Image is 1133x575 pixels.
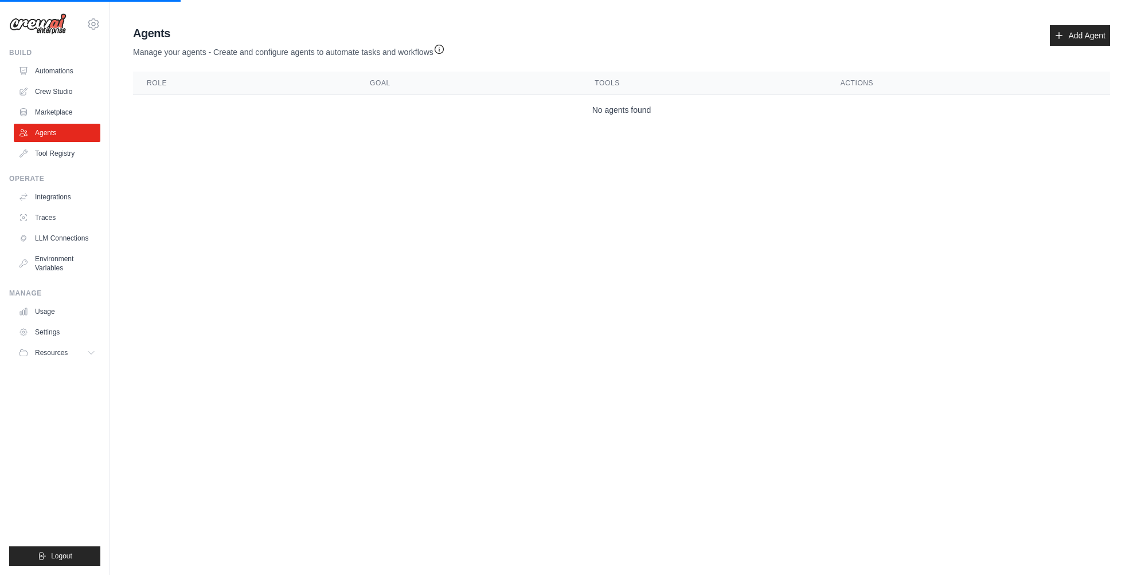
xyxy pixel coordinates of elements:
[14,124,100,142] a: Agents
[14,302,100,321] a: Usage
[14,250,100,277] a: Environment Variables
[14,144,100,163] a: Tool Registry
[9,174,100,183] div: Operate
[14,103,100,121] a: Marketplace
[133,72,356,95] th: Role
[35,348,68,357] span: Resources
[133,25,445,41] h2: Agents
[827,72,1110,95] th: Actions
[9,48,100,57] div: Build
[14,229,100,247] a: LLM Connections
[14,344,100,362] button: Resources
[581,72,826,95] th: Tools
[51,552,72,561] span: Logout
[14,188,100,206] a: Integrations
[9,13,67,35] img: Logo
[133,41,445,58] p: Manage your agents - Create and configure agents to automate tasks and workflows
[1050,25,1110,46] a: Add Agent
[14,62,100,80] a: Automations
[14,208,100,227] a: Traces
[133,95,1110,125] td: No agents found
[9,289,100,298] div: Manage
[14,323,100,341] a: Settings
[9,546,100,566] button: Logout
[14,82,100,101] a: Crew Studio
[356,72,581,95] th: Goal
